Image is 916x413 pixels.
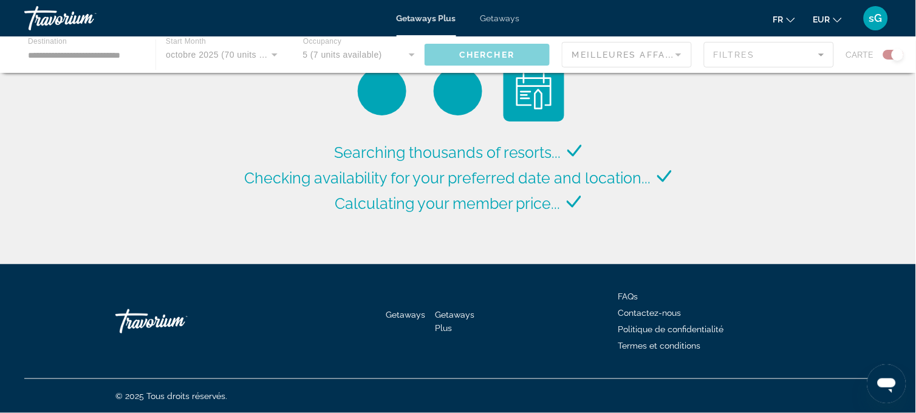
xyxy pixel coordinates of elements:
[773,10,795,28] button: Change language
[436,310,475,333] a: Getaways Plus
[869,12,883,24] span: sG
[386,310,426,319] a: Getaways
[397,13,456,23] a: Getaways Plus
[115,391,227,401] span: © 2025 Tous droits réservés.
[813,15,830,24] span: EUR
[618,341,701,350] a: Termes et conditions
[244,169,651,187] span: Checking availability for your preferred date and location...
[618,324,724,334] a: Politique de confidentialité
[867,364,906,403] iframe: Bouton de lancement de la fenêtre de messagerie
[773,15,784,24] span: fr
[618,308,682,318] a: Contactez-nous
[618,292,638,301] a: FAQs
[24,2,146,34] a: Travorium
[813,10,842,28] button: Change currency
[334,143,561,162] span: Searching thousands of resorts...
[480,13,520,23] a: Getaways
[335,194,561,213] span: Calculating your member price...
[860,5,892,31] button: User Menu
[115,303,237,340] a: Go Home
